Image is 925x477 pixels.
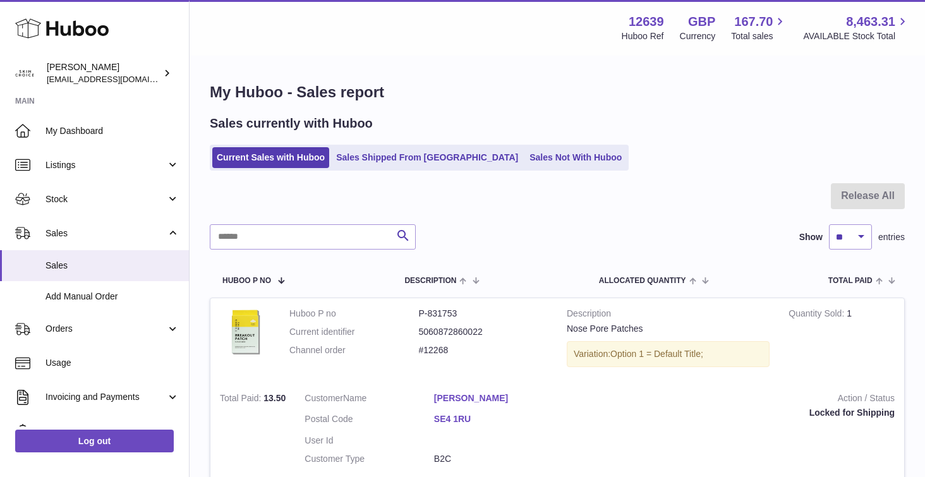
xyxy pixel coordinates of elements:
[434,413,564,425] a: SE4 1RU
[305,453,434,465] dt: Customer Type
[799,231,823,243] label: Show
[734,13,773,30] span: 167.70
[582,407,895,419] div: Locked for Shipping
[828,277,873,285] span: Total paid
[45,357,179,369] span: Usage
[45,391,166,403] span: Invoicing and Payments
[45,159,166,171] span: Listings
[567,308,770,323] strong: Description
[582,392,895,408] strong: Action / Status
[610,349,703,359] span: Option 1 = Default Title;
[305,392,434,408] dt: Name
[688,13,715,30] strong: GBP
[305,413,434,428] dt: Postal Code
[419,344,548,356] dd: #12268
[434,453,564,465] dd: B2C
[45,125,179,137] span: My Dashboard
[404,277,456,285] span: Description
[47,61,160,85] div: [PERSON_NAME]
[45,323,166,335] span: Orders
[332,147,523,168] a: Sales Shipped From [GEOGRAPHIC_DATA]
[779,298,904,383] td: 1
[622,30,664,42] div: Huboo Ref
[45,260,179,272] span: Sales
[629,13,664,30] strong: 12639
[289,344,419,356] dt: Channel order
[567,323,770,335] div: Nose Pore Patches
[789,308,847,322] strong: Quantity Sold
[731,30,787,42] span: Total sales
[263,393,286,403] span: 13.50
[222,277,271,285] span: Huboo P no
[289,326,419,338] dt: Current identifier
[210,82,905,102] h1: My Huboo - Sales report
[419,326,548,338] dd: 5060872860022
[305,435,434,447] dt: User Id
[434,392,564,404] a: [PERSON_NAME]
[212,147,329,168] a: Current Sales with Huboo
[220,393,263,406] strong: Total Paid
[803,30,910,42] span: AVAILABLE Stock Total
[47,74,186,84] span: [EMAIL_ADDRESS][DOMAIN_NAME]
[680,30,716,42] div: Currency
[731,13,787,42] a: 167.70 Total sales
[45,291,179,303] span: Add Manual Order
[567,341,770,367] div: Variation:
[15,430,174,452] a: Log out
[15,64,34,83] img: admin@skinchoice.com
[45,227,166,239] span: Sales
[803,13,910,42] a: 8,463.31 AVAILABLE Stock Total
[846,13,895,30] span: 8,463.31
[599,277,686,285] span: ALLOCATED Quantity
[878,231,905,243] span: entries
[220,308,270,358] img: 126391698654631.jpg
[305,393,343,403] span: Customer
[210,115,373,132] h2: Sales currently with Huboo
[45,193,166,205] span: Stock
[525,147,626,168] a: Sales Not With Huboo
[419,308,548,320] dd: P-831753
[45,425,179,437] span: Cases
[289,308,419,320] dt: Huboo P no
